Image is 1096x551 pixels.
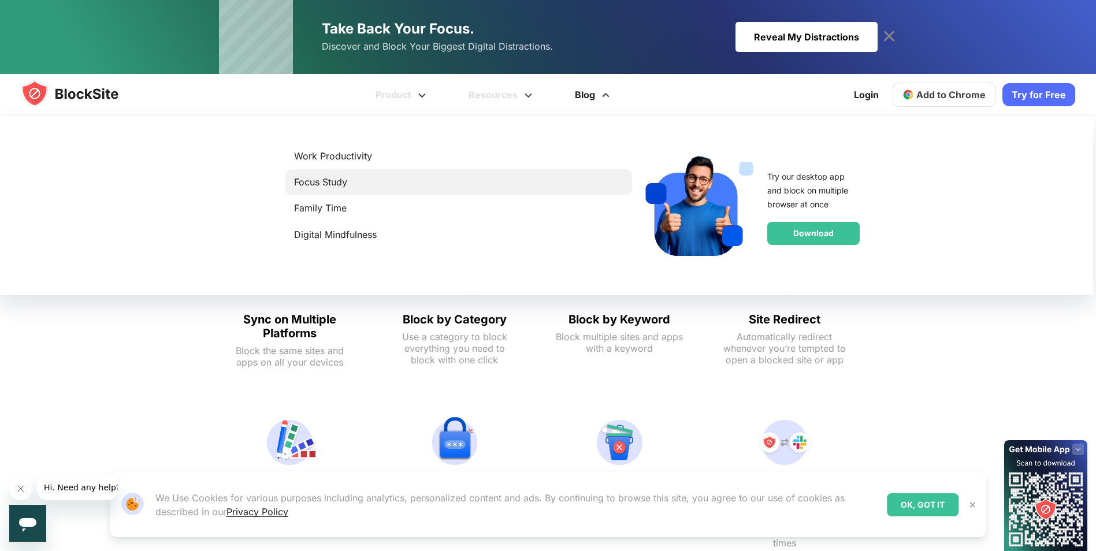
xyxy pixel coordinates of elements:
a: Resources [449,74,555,116]
span: Add to Chrome [916,89,986,100]
div: Try our desktop app and block on multiple browser at once [767,170,860,211]
text: Block multiple sites and apps with a keyword [556,331,683,354]
img: Close [968,500,977,509]
div: Reveal My Distractions [735,22,878,52]
text: Automatically redirect whenever you’re tempted to open a blocked site or app [721,331,848,366]
text: Use a category to block everything you need to block with one click [391,331,518,366]
span: Discover and Block Your Biggest Digital Distractions. [322,38,553,55]
a: Privacy Policy [226,506,288,518]
div: OK, GOT IT [887,493,958,516]
a: Add to Chrome [893,83,995,107]
text: Block by Category [391,312,518,326]
a: Login [847,81,886,109]
a: Digital Mindfulness [294,227,623,243]
iframe: Button to launch messaging window [9,505,46,542]
a: Product [356,74,449,116]
span: Hi. Need any help? [7,8,83,17]
iframe: Message from company [37,475,118,500]
iframe: Close message [9,477,32,500]
a: Download [767,222,860,245]
button: Close [965,497,980,512]
img: chrome-icon.svg [902,89,914,100]
text: Block the same sites and apps on all your devices [226,345,353,368]
text: Site Redirect [721,312,848,326]
a: Try for Free [1002,83,1075,106]
img: blocksite-icon.5d769676.svg [21,80,141,107]
a: Focus Study [294,174,623,190]
a: Work Productivity [294,148,623,164]
a: Family Time [294,200,623,216]
span: Take Back Your Focus. [322,20,474,37]
a: Blog [555,74,633,116]
p: We Use Cookies for various purposes including analytics, personalized content and ads. By continu... [155,491,878,519]
text: Block by Keyword [556,312,683,326]
text: Sync on Multiple Platforms [226,312,353,340]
